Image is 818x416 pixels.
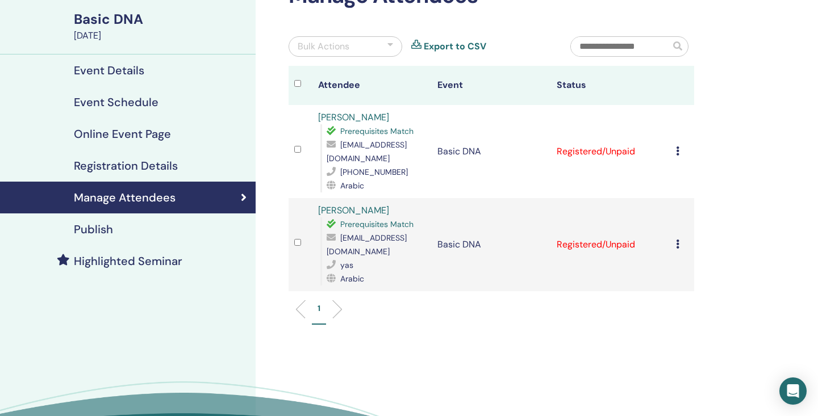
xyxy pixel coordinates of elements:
[551,66,670,105] th: Status
[340,260,353,270] span: yas
[74,254,182,268] h4: Highlighted Seminar
[74,191,176,204] h4: Manage Attendees
[74,64,144,77] h4: Event Details
[340,126,414,136] span: Prerequisites Match
[340,274,364,284] span: Arabic
[318,302,320,314] p: 1
[67,10,256,43] a: Basic DNA[DATE]
[74,29,249,43] div: [DATE]
[327,140,407,163] span: [EMAIL_ADDRESS][DOMAIN_NAME]
[318,111,389,123] a: [PERSON_NAME]
[340,180,364,191] span: Arabic
[74,10,249,29] div: Basic DNA
[779,377,807,405] div: Open Intercom Messenger
[432,198,551,291] td: Basic DNA
[74,222,113,236] h4: Publish
[312,66,432,105] th: Attendee
[318,204,389,216] a: [PERSON_NAME]
[424,40,486,53] a: Export to CSV
[74,95,158,109] h4: Event Schedule
[74,159,178,173] h4: Registration Details
[74,127,171,141] h4: Online Event Page
[298,40,349,53] div: Bulk Actions
[432,105,551,198] td: Basic DNA
[432,66,551,105] th: Event
[340,219,414,229] span: Prerequisites Match
[340,167,408,177] span: [PHONE_NUMBER]
[327,233,407,257] span: [EMAIL_ADDRESS][DOMAIN_NAME]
